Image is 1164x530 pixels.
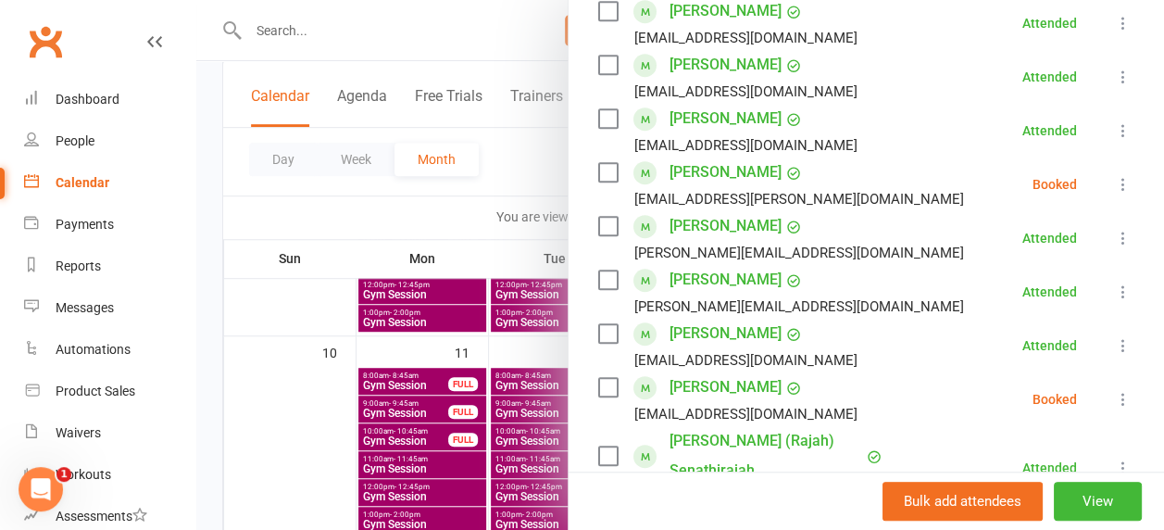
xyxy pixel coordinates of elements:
[634,133,857,158] div: [EMAIL_ADDRESS][DOMAIN_NAME]
[24,120,195,162] a: People
[634,402,857,426] div: [EMAIL_ADDRESS][DOMAIN_NAME]
[634,241,964,265] div: [PERSON_NAME][EMAIL_ADDRESS][DOMAIN_NAME]
[634,80,857,104] div: [EMAIL_ADDRESS][DOMAIN_NAME]
[670,50,782,80] a: [PERSON_NAME]
[24,454,195,496] a: Workouts
[56,133,94,148] div: People
[634,348,857,372] div: [EMAIL_ADDRESS][DOMAIN_NAME]
[1022,124,1077,137] div: Attended
[1033,393,1077,406] div: Booked
[56,300,114,315] div: Messages
[1022,285,1077,298] div: Attended
[24,204,195,246] a: Payments
[22,19,69,65] a: Clubworx
[56,175,109,190] div: Calendar
[56,467,111,482] div: Workouts
[56,342,131,357] div: Automations
[634,187,964,211] div: [EMAIL_ADDRESS][PERSON_NAME][DOMAIN_NAME]
[56,425,101,440] div: Waivers
[19,467,63,511] iframe: Intercom live chat
[56,92,119,107] div: Dashboard
[1033,178,1077,191] div: Booked
[670,372,782,402] a: [PERSON_NAME]
[670,319,782,348] a: [PERSON_NAME]
[24,246,195,287] a: Reports
[1022,461,1077,474] div: Attended
[634,26,857,50] div: [EMAIL_ADDRESS][DOMAIN_NAME]
[670,158,782,187] a: [PERSON_NAME]
[634,295,964,319] div: [PERSON_NAME][EMAIL_ADDRESS][DOMAIN_NAME]
[1022,70,1077,83] div: Attended
[56,217,114,232] div: Payments
[24,329,195,371] a: Automations
[56,259,101,273] div: Reports
[670,265,782,295] a: [PERSON_NAME]
[56,384,135,398] div: Product Sales
[1022,232,1077,245] div: Attended
[56,467,71,482] span: 1
[670,104,782,133] a: [PERSON_NAME]
[24,371,195,412] a: Product Sales
[670,426,862,486] a: [PERSON_NAME] (Rajah) Senathirajah
[882,482,1043,521] button: Bulk add attendees
[1054,482,1142,521] button: View
[24,79,195,120] a: Dashboard
[24,162,195,204] a: Calendar
[1022,17,1077,30] div: Attended
[24,287,195,329] a: Messages
[24,412,195,454] a: Waivers
[1022,339,1077,352] div: Attended
[670,211,782,241] a: [PERSON_NAME]
[56,509,147,524] div: Assessments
